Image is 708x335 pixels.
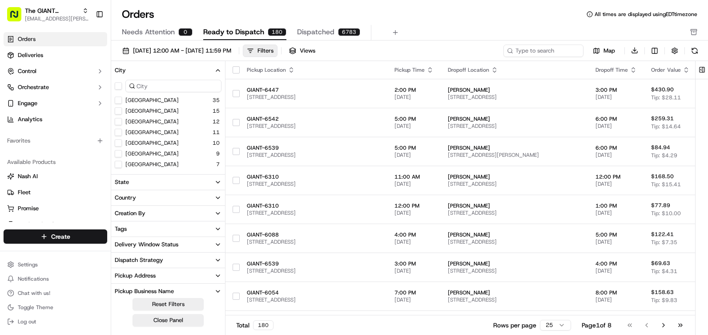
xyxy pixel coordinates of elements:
[247,209,380,217] span: [STREET_ADDRESS]
[448,144,581,151] span: [PERSON_NAME]
[651,115,674,122] span: $259.31
[125,129,179,136] label: [GEOGRAPHIC_DATA]
[7,172,104,180] a: Nash AI
[651,260,670,267] span: $69.63
[651,202,670,209] span: $77.89
[18,67,36,75] span: Control
[115,287,174,295] div: Pickup Business Name
[125,107,179,114] button: [GEOGRAPHIC_DATA]
[595,11,697,18] span: All times are displayed using EDT timezone
[651,123,681,130] span: Tip: $14.64
[595,260,637,267] span: 4:00 PM
[4,155,107,169] div: Available Products
[118,45,235,57] button: [DATE] 12:00 AM - [DATE] 11:59 PM
[216,161,220,168] span: 7
[4,64,107,78] button: Control
[213,97,220,104] span: 35
[297,27,334,37] span: Dispatched
[394,115,434,123] span: 5:00 PM
[603,47,615,55] span: Map
[25,15,88,22] button: [EMAIL_ADDRESS][PERSON_NAME][DOMAIN_NAME]
[394,66,434,74] div: Pickup Time
[115,66,126,74] div: City
[247,260,380,267] span: GIANT-6539
[448,173,581,180] span: [PERSON_NAME]
[651,144,670,151] span: $84.94
[247,238,380,245] span: [STREET_ADDRESS]
[125,161,179,168] button: [GEOGRAPHIC_DATA]
[9,36,162,50] p: Welcome 👋
[125,139,179,147] button: [GEOGRAPHIC_DATA]
[595,173,637,180] span: 12:00 PM
[595,238,637,245] span: [DATE]
[4,4,92,25] button: The GIANT Company[EMAIL_ADDRESS][PERSON_NAME][DOMAIN_NAME]
[115,272,156,280] div: Pickup Address
[448,267,581,274] span: [STREET_ADDRESS]
[125,150,179,157] label: [GEOGRAPHIC_DATA]
[111,284,225,299] button: Pickup Business Name
[448,123,581,130] span: [STREET_ADDRESS]
[115,225,127,233] div: Tags
[587,45,621,56] button: Map
[63,151,108,158] a: Powered byPylon
[122,7,154,21] h1: Orders
[133,47,231,55] span: [DATE] 12:00 AM - [DATE] 11:59 PM
[394,123,434,130] span: [DATE]
[394,209,434,217] span: [DATE]
[595,66,637,74] div: Dropoff Time
[247,66,380,74] div: Pickup Location
[18,172,38,180] span: Nash AI
[75,130,82,137] div: 💻
[582,321,611,330] div: Page 1 of 8
[4,169,107,184] button: Nash AI
[115,241,178,249] div: Delivery Window Status
[394,173,434,180] span: 11:00 AM
[247,202,380,209] span: GIANT-6310
[4,32,107,46] a: Orders
[651,86,674,93] span: $430.90
[595,296,637,303] span: [DATE]
[216,150,220,157] span: 9
[7,204,104,212] a: Promise
[247,296,380,303] span: [STREET_ADDRESS]
[448,209,581,217] span: [STREET_ADDRESS]
[51,232,70,241] span: Create
[111,253,225,268] button: Dispatch Strategy
[651,152,677,159] span: Tip: $4.29
[394,289,434,296] span: 7:00 PM
[448,66,581,74] div: Dropoff Location
[300,47,315,55] span: Views
[448,115,581,123] span: [PERSON_NAME]
[4,229,107,244] button: Create
[651,66,690,74] div: Order Value
[651,94,681,101] span: Tip: $28.11
[213,139,220,147] span: 10
[151,88,162,98] button: Start new chat
[595,123,637,130] span: [DATE]
[4,80,107,94] button: Orchestrate
[4,287,107,299] button: Chat with us!
[448,260,581,267] span: [PERSON_NAME]
[257,47,274,55] div: Filters
[247,173,380,180] span: GIANT-6310
[247,94,380,101] span: [STREET_ADDRESS]
[595,94,637,101] span: [DATE]
[4,185,107,200] button: Fleet
[18,115,42,123] span: Analytics
[448,289,581,296] span: [PERSON_NAME]
[125,97,179,104] label: [GEOGRAPHIC_DATA]
[4,301,107,314] button: Toggle Theme
[18,35,36,43] span: Orders
[688,45,701,57] button: Refresh
[4,112,107,127] a: Analytics
[213,118,220,125] span: 12
[72,126,146,142] a: 💻API Documentation
[115,194,136,202] div: Country
[394,296,434,303] span: [DATE]
[30,94,113,101] div: We're available if you need us!
[595,180,637,188] span: [DATE]
[7,188,104,196] a: Fleet
[651,210,681,217] span: Tip: $10.00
